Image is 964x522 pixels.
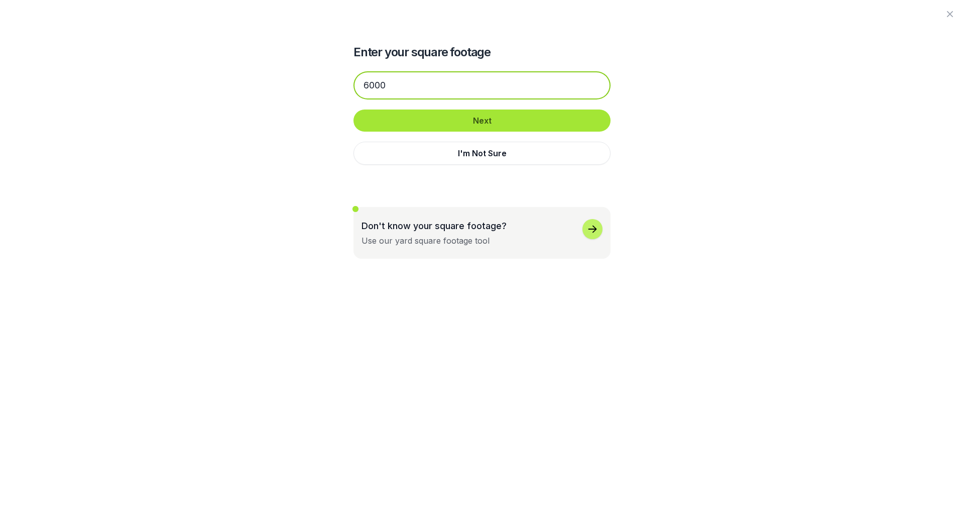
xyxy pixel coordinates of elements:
[353,110,611,132] button: Next
[361,235,490,247] div: Use our yard square footage tool
[361,219,507,233] p: Don't know your square footage?
[353,44,611,60] h2: Enter your square footage
[353,207,611,259] button: Don't know your square footage?Use our yard square footage tool
[353,142,611,165] button: I'm Not Sure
